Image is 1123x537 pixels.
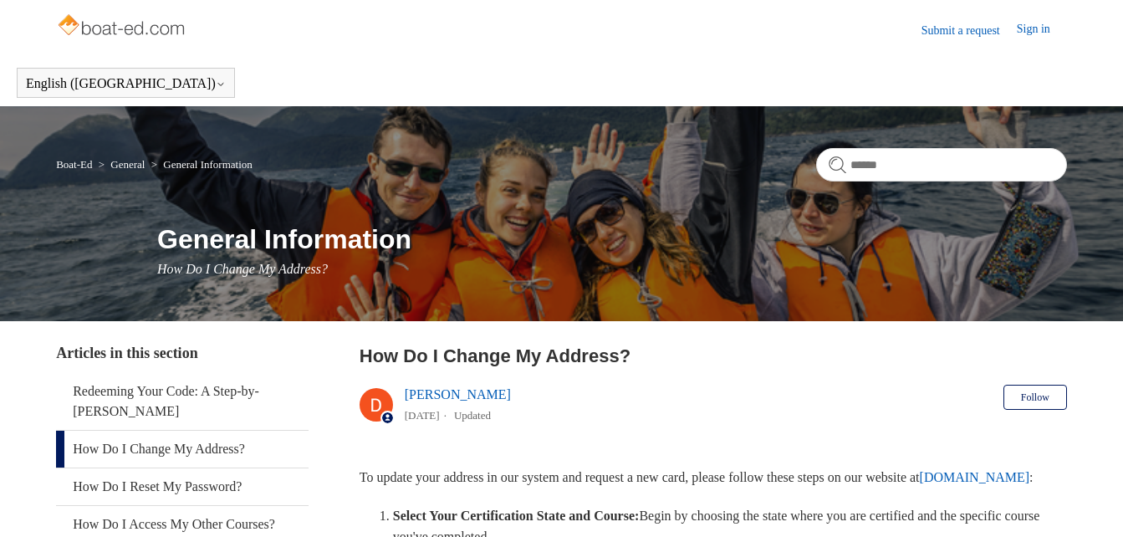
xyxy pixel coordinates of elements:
[56,158,92,171] a: Boat-Ed
[95,158,148,171] li: General
[360,467,1067,488] p: To update your address in our system and request a new card, please follow these steps on our web...
[157,219,1067,259] h1: General Information
[56,158,95,171] li: Boat-Ed
[56,345,197,361] span: Articles in this section
[393,509,640,523] strong: Select Your Certification State and Course:
[1003,385,1067,410] button: Follow Article
[148,158,253,171] li: General Information
[56,431,309,468] a: How Do I Change My Address?
[56,468,309,505] a: How Do I Reset My Password?
[921,22,1017,39] a: Submit a request
[1017,20,1067,40] a: Sign in
[405,409,440,422] time: 03/06/2024, 12:29
[157,262,328,276] span: How Do I Change My Address?
[920,470,1030,484] a: [DOMAIN_NAME]
[816,148,1067,182] input: Search
[360,342,1067,370] h2: How Do I Change My Address?
[110,158,145,171] a: General
[56,373,309,430] a: Redeeming Your Code: A Step-by-[PERSON_NAME]
[163,158,252,171] a: General Information
[56,10,189,43] img: Boat-Ed Help Center home page
[405,387,511,401] a: [PERSON_NAME]
[454,409,491,422] li: Updated
[26,76,226,91] button: English ([GEOGRAPHIC_DATA])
